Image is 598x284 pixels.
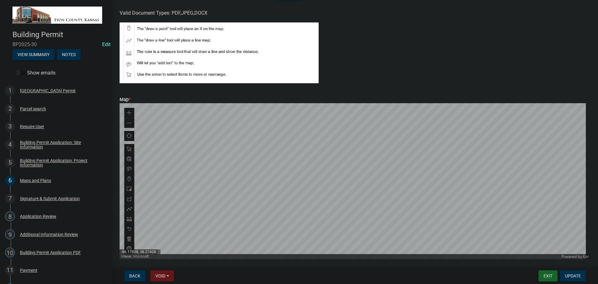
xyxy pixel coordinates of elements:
div: Zoom out [124,118,134,128]
a: Edit [102,41,111,47]
div: 2 [5,104,15,114]
div: Zoom in [124,108,134,118]
wm-modal-confirm: Summary [12,53,55,58]
div: Maps and Plans [20,178,51,183]
button: Void [150,270,174,282]
label: Show emails [15,69,55,77]
div: 4 [5,140,15,150]
button: Update [560,270,586,282]
div: Additional Information Review [20,232,78,237]
div: Maxar, Microsoft [120,254,560,259]
div: 8 [5,211,15,221]
div: 9 [5,229,15,239]
span: Void [155,273,165,278]
a: Esri [583,254,589,259]
button: View Summary [12,49,55,60]
span: Back [129,273,140,278]
span: Update [565,273,581,278]
div: 3 [5,122,15,132]
button: Back [124,270,145,282]
div: Parcel search [20,107,46,111]
div: 6 [5,176,15,185]
div: Building Permit Application: Site Information [20,140,102,149]
div: 7 [5,194,15,204]
span: BP2025-30 [12,41,100,47]
wm-modal-confirm: Notes [57,53,81,58]
img: Lyon County, Kansas [12,7,102,24]
div: Payment [20,268,37,272]
button: Exit [539,270,558,282]
div: 5 [5,158,15,168]
div: Find my location [124,131,134,141]
div: [GEOGRAPHIC_DATA] Permit [20,89,76,93]
button: Notes [57,49,81,60]
div: 10 [5,248,15,258]
span: Valid Document Types: PDF,JPEG,DOCX [120,10,207,16]
div: Powered by [560,254,591,259]
div: Building Permit Application PDF [20,250,81,255]
wm-modal-confirm: Edit Application Number [102,41,111,47]
img: map_tools_help-sm_24441579-28a2-454c-9132-f70407ae53ac_64c30524-2617-4c66-ac57-3184e7f9be5b.jpg [120,22,319,83]
div: Building Permit Application: Project Information [20,158,102,167]
div: Signature & Submit Application [20,196,80,201]
label: Map [120,98,131,102]
h4: Building Permit [12,30,107,39]
div: Require User [20,124,44,129]
div: 1 [5,86,15,96]
div: Application Review [20,214,56,219]
div: 11 [5,265,15,275]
